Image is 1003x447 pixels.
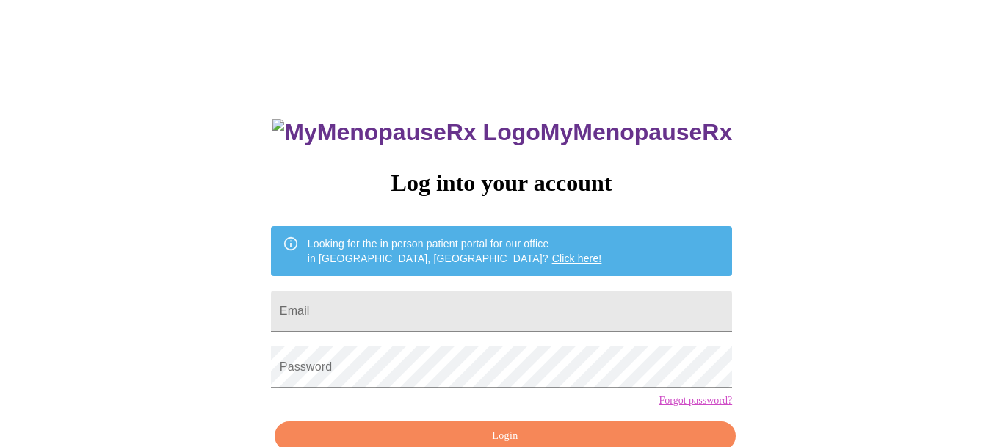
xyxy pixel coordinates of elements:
[292,427,719,446] span: Login
[308,230,602,272] div: Looking for the in person patient portal for our office in [GEOGRAPHIC_DATA], [GEOGRAPHIC_DATA]?
[271,170,732,197] h3: Log into your account
[272,119,732,146] h3: MyMenopauseRx
[552,252,602,264] a: Click here!
[659,395,732,407] a: Forgot password?
[272,119,540,146] img: MyMenopauseRx Logo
